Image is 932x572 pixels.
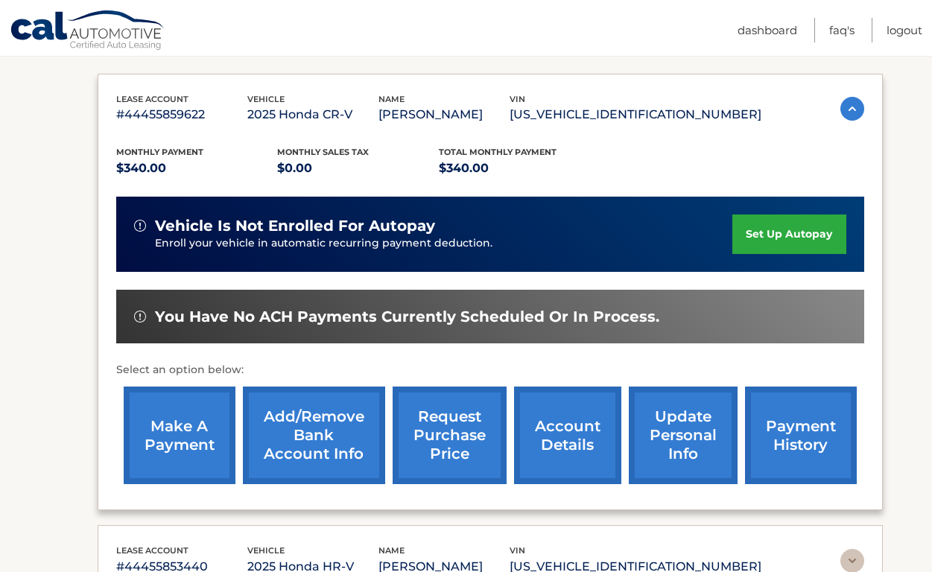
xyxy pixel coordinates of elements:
p: [US_VEHICLE_IDENTIFICATION_NUMBER] [510,104,761,125]
p: Select an option below: [116,361,864,379]
span: You have no ACH payments currently scheduled or in process. [155,308,659,326]
span: lease account [116,545,188,556]
a: update personal info [629,387,738,484]
span: lease account [116,94,188,104]
span: Monthly sales Tax [277,147,369,157]
p: 2025 Honda CR-V [247,104,378,125]
img: alert-white.svg [134,220,146,232]
p: $340.00 [116,158,278,179]
a: make a payment [124,387,235,484]
span: vin [510,545,525,556]
p: [PERSON_NAME] [378,104,510,125]
a: FAQ's [829,18,855,42]
span: name [378,94,405,104]
span: vehicle is not enrolled for autopay [155,217,435,235]
a: set up autopay [732,214,846,254]
span: Monthly Payment [116,147,203,157]
p: Enroll your vehicle in automatic recurring payment deduction. [155,235,733,252]
a: Logout [887,18,922,42]
span: Total Monthly Payment [439,147,557,157]
img: alert-white.svg [134,311,146,322]
p: #44455859622 [116,104,247,125]
a: Add/Remove bank account info [243,387,385,484]
span: vin [510,94,525,104]
a: Cal Automotive [10,10,166,53]
span: vehicle [247,94,285,104]
p: $0.00 [277,158,439,179]
a: account details [514,387,621,484]
span: vehicle [247,545,285,556]
img: accordion-active.svg [840,97,864,121]
a: request purchase price [393,387,507,484]
a: payment history [745,387,857,484]
span: name [378,545,405,556]
p: $340.00 [439,158,600,179]
a: Dashboard [738,18,797,42]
